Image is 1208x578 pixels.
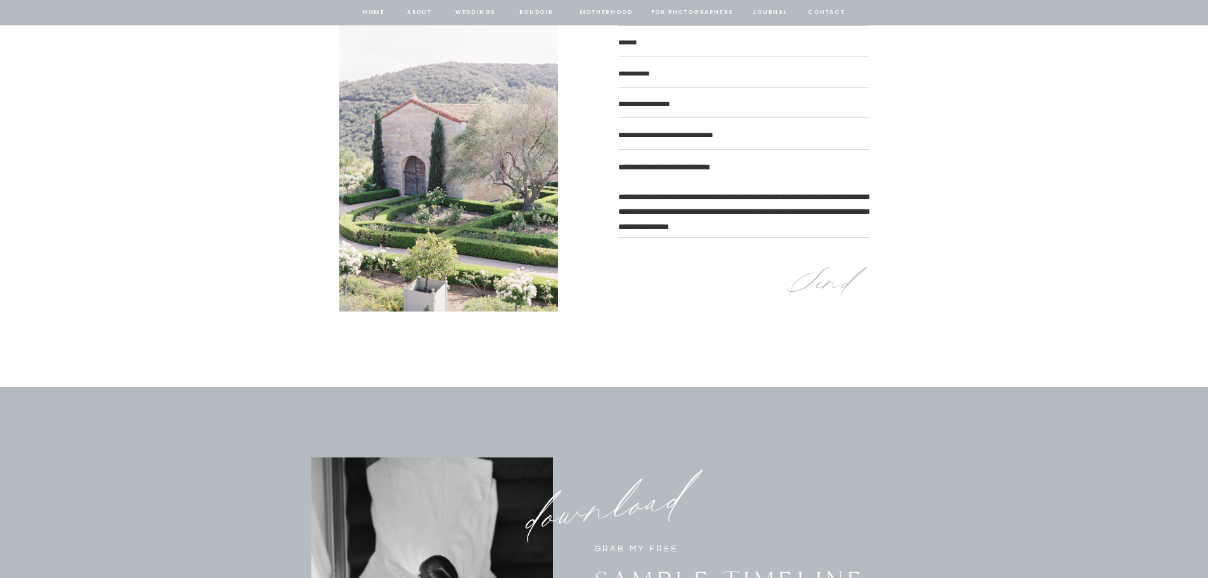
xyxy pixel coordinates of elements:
a: Weddings [454,7,497,18]
a: contact [807,7,847,18]
a: for photographers [651,7,734,18]
a: Send [786,261,867,306]
p: download [526,457,855,560]
a: BOUDOIR [519,7,555,18]
a: home [362,7,386,18]
a: about [406,7,433,18]
a: Motherhood [580,7,632,18]
p: GRAB MY FREE [595,543,814,560]
a: journal [751,7,790,18]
